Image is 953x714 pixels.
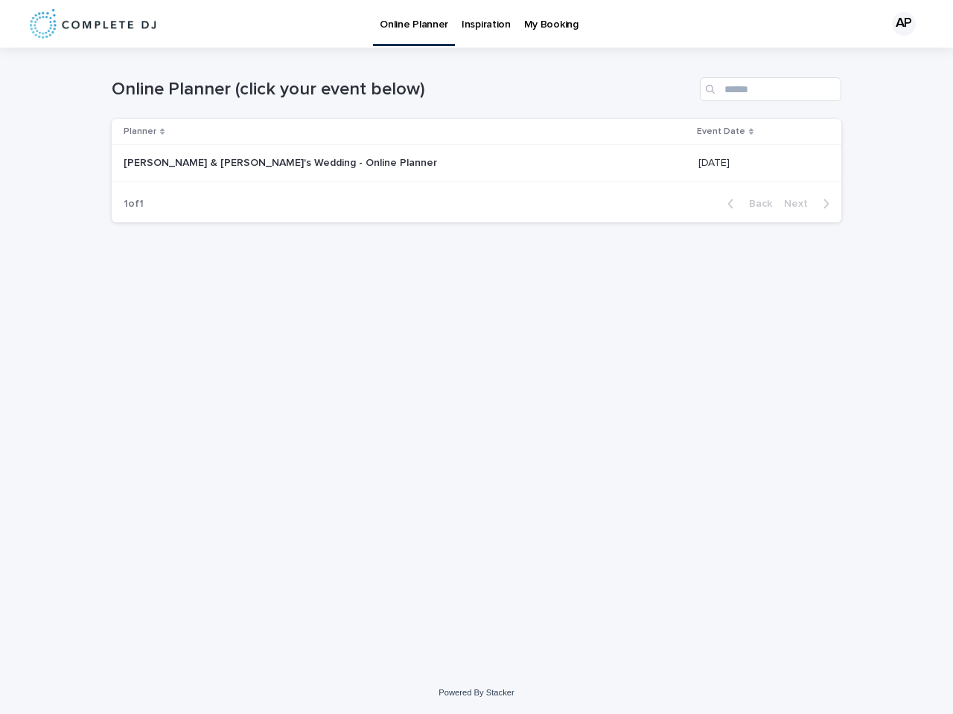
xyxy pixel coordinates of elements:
img: 8nP3zCmvR2aWrOmylPw8 [30,9,156,39]
button: Back [715,197,778,210]
a: Powered By Stacker [439,688,514,697]
p: [DATE] [698,154,733,170]
p: Event Date [697,123,745,140]
h1: Online Planner (click your event below) [112,79,694,100]
p: [PERSON_NAME] & [PERSON_NAME]'s Wedding - Online Planner [124,154,440,170]
span: Next [784,199,817,209]
button: Next [778,197,841,210]
p: 1 of 1 [112,186,156,222]
input: Search [700,77,841,101]
tr: [PERSON_NAME] & [PERSON_NAME]'s Wedding - Online Planner[PERSON_NAME] & [PERSON_NAME]'s Wedding -... [112,145,841,182]
span: Back [740,199,772,209]
p: Planner [124,123,156,140]
div: AP [892,12,916,36]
